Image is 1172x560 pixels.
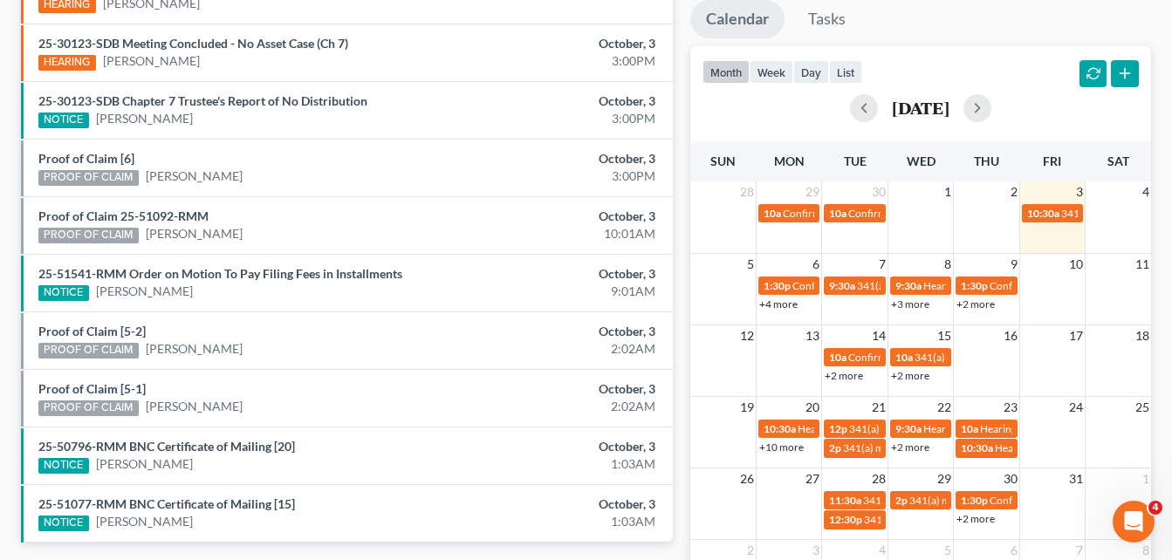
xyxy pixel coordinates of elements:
button: day [793,60,829,84]
div: October, 3 [462,323,655,340]
a: +2 more [956,297,995,311]
div: October, 3 [462,380,655,398]
span: 10:30a [764,422,796,435]
span: 20 [804,397,821,418]
span: 341(a) meeting for [PERSON_NAME] [909,494,1078,507]
div: 3:00PM [462,52,655,70]
a: 25-50796-RMM BNC Certificate of Mailing [20] [38,439,295,454]
div: 3:00PM [462,167,655,185]
span: 9:30a [829,279,855,292]
a: 25-30123-SDB Meeting Concluded - No Asset Case (Ch 7) [38,36,348,51]
span: 341(a) meeting for [PERSON_NAME] [849,422,1018,435]
span: Confirmation hearing for [PERSON_NAME] [848,351,1046,364]
div: October, 3 [462,208,655,225]
span: 12:30p [829,513,862,526]
span: Confirmation hearing for [PERSON_NAME] [792,279,990,292]
span: Hearing for [PERSON_NAME] III [923,422,1072,435]
span: Sun [710,154,736,168]
a: [PERSON_NAME] [146,225,243,242]
span: 10a [829,351,846,364]
button: week [750,60,793,84]
span: 10:30a [961,441,993,454]
span: 9 [1009,254,1019,275]
span: 14 [870,325,888,346]
div: October, 3 [462,35,655,52]
div: October, 3 [462,92,655,110]
a: +2 more [956,512,995,525]
span: 27 [804,468,821,489]
span: 17 [1067,325,1085,346]
a: 25-30123-SDB Chapter 7 Trustee's Report of No Distribution [38,93,367,108]
div: PROOF OF CLAIM [38,343,139,359]
a: [PERSON_NAME] [103,52,200,70]
span: 31 [1067,468,1085,489]
div: 1:03AM [462,455,655,473]
span: 1:30p [961,279,988,292]
span: 10a [829,207,846,220]
span: 341(a) meeting for [PERSON_NAME] & [PERSON_NAME] [843,441,1104,454]
span: 24 [1067,397,1085,418]
span: 22 [936,397,953,418]
span: 25 [1134,397,1151,418]
div: October, 3 [462,265,655,283]
span: Hearing for [PERSON_NAME] [798,422,934,435]
a: [PERSON_NAME] [96,283,193,300]
span: 2p [829,441,841,454]
span: 12 [738,325,756,346]
span: Mon [774,154,805,168]
span: 28 [738,181,756,202]
span: 10:30a [1027,207,1059,220]
button: month [703,60,750,84]
a: [PERSON_NAME] [146,167,243,185]
span: Hearing for [PERSON_NAME] [PERSON_NAME] [923,279,1143,292]
div: 9:01AM [462,283,655,300]
div: NOTICE [38,458,89,474]
span: 13 [804,325,821,346]
span: 28 [870,468,888,489]
h2: [DATE] [892,99,949,117]
span: 9:30a [895,279,922,292]
span: 10a [895,351,913,364]
span: 1 [1141,468,1151,489]
a: [PERSON_NAME] [96,513,193,530]
span: 7 [877,254,888,275]
div: 2:02AM [462,398,655,415]
a: [PERSON_NAME] [146,398,243,415]
a: +10 more [759,440,804,454]
div: October, 3 [462,438,655,455]
span: Wed [907,154,936,168]
span: Sat [1107,154,1129,168]
span: 10a [961,422,978,435]
div: October, 3 [462,495,655,513]
span: 1 [942,181,953,202]
a: [PERSON_NAME] [96,110,193,127]
span: 1:30p [961,494,988,507]
span: 5 [745,254,756,275]
span: 9:30a [895,422,922,435]
div: PROOF OF CLAIM [38,400,139,416]
span: Confirmation hearing for [PERSON_NAME] [848,207,1046,220]
div: NOTICE [38,113,89,128]
span: 341(a) meeting for [PERSON_NAME] [864,513,1032,526]
a: Proof of Claim [5-2] [38,324,146,338]
span: 10a [764,207,781,220]
div: PROOF OF CLAIM [38,228,139,243]
span: 3 [1074,181,1085,202]
span: 1:30p [764,279,791,292]
div: PROOF OF CLAIM [38,170,139,186]
a: Proof of Claim [6] [38,151,134,166]
div: October, 3 [462,150,655,167]
a: 25-51077-RMM BNC Certificate of Mailing [15] [38,496,295,511]
span: 4 [1141,181,1151,202]
span: 6 [811,254,821,275]
a: Proof of Claim [5-1] [38,381,146,396]
span: 341(a) meeting for [PERSON_NAME] [857,279,1025,292]
iframe: Intercom live chat [1113,501,1155,543]
div: 3:00PM [462,110,655,127]
span: Thu [974,154,999,168]
span: 2 [1009,181,1019,202]
span: 18 [1134,325,1151,346]
a: +3 more [891,297,929,311]
span: 341(a) meeting for [PERSON_NAME] [915,351,1083,364]
span: Hearing for [PERSON_NAME] [995,441,1131,454]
